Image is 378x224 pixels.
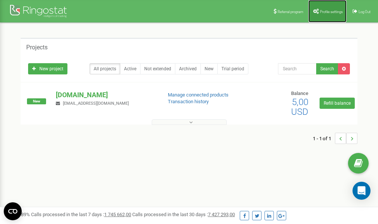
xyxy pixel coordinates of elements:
[26,44,48,51] h5: Projects
[278,63,317,74] input: Search
[63,101,129,106] span: [EMAIL_ADDRESS][DOMAIN_NAME]
[359,10,371,14] span: Log Out
[168,99,209,104] a: Transaction history
[140,63,175,74] a: Not extended
[200,63,218,74] a: New
[208,212,235,217] u: 7 427 293,00
[316,63,338,74] button: Search
[313,125,357,151] nav: ...
[120,63,140,74] a: Active
[175,63,201,74] a: Archived
[132,212,235,217] span: Calls processed in the last 30 days :
[4,202,22,220] button: Open CMP widget
[217,63,248,74] a: Trial period
[56,90,155,100] p: [DOMAIN_NAME]
[104,212,131,217] u: 1 745 662,00
[28,63,67,74] a: New project
[313,133,335,144] span: 1 - 1 of 1
[291,90,308,96] span: Balance
[278,10,303,14] span: Referral program
[320,98,355,109] a: Refill balance
[27,98,46,104] span: New
[291,97,308,117] span: 5,00 USD
[90,63,120,74] a: All projects
[353,182,371,200] div: Open Intercom Messenger
[320,10,343,14] span: Profile settings
[168,92,229,98] a: Manage connected products
[31,212,131,217] span: Calls processed in the last 7 days :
